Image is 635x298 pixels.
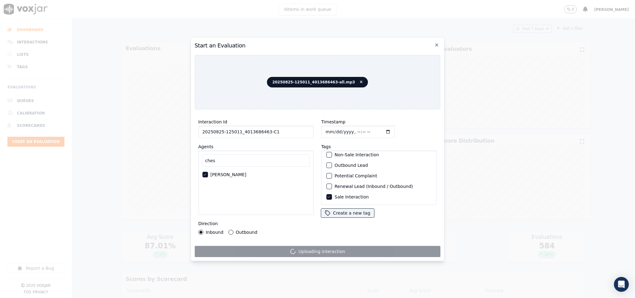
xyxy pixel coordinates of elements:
[321,119,346,124] label: Timestamp
[321,144,331,149] label: Tags
[335,153,379,157] label: Non-Sale Interaction
[267,77,368,87] span: 20250825-125011_4013686463-all.mp3
[202,154,310,167] input: Search Agents...
[198,126,314,138] input: reference id, file name, etc
[614,277,629,292] div: Open Intercom Messenger
[206,230,223,234] label: Inbound
[198,221,218,226] label: Direction
[335,163,368,167] label: Outbound Lead
[335,184,413,189] label: Renewal Lead (Inbound / Outbound)
[210,172,246,177] label: [PERSON_NAME]
[236,230,257,234] label: Outbound
[321,209,374,217] button: Create a new tag
[335,195,369,199] label: Sale Interaction
[195,41,441,50] h2: Start an Evaluation
[335,174,377,178] label: Potential Complaint
[198,119,227,124] label: Interaction Id
[198,144,214,149] label: Agents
